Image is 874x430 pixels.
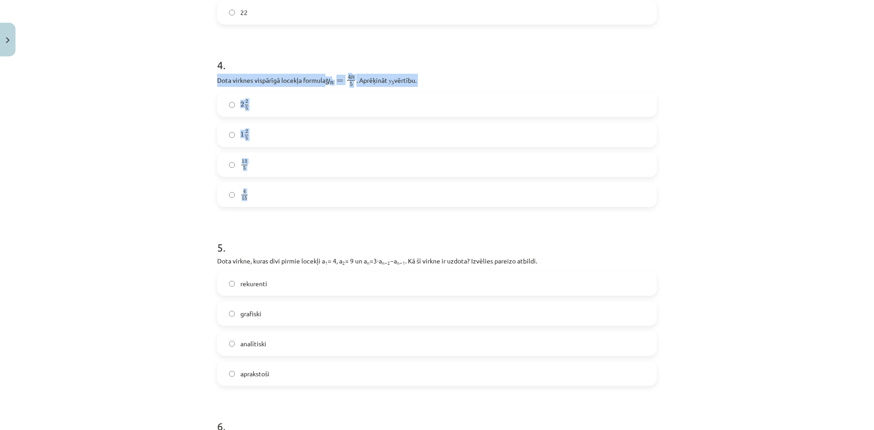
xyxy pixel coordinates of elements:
span: 13 [242,160,247,164]
span: rekurenti [240,279,267,288]
span: 2 [245,130,248,134]
span: 5 [243,166,246,170]
p: Dota virkne, kuras divi pirmie locekļi a = 4, a = 9 un a =3⋅a −a . Kā šī virkne ir uzdota? Izvēli... [217,256,657,266]
img: icon-close-lesson-0947bae3869378f0d4975bcd49f059093ad1ed9edebbc8119c70593378902aed.svg [6,37,10,43]
span: 5 [245,106,248,110]
span: 5 [350,82,353,86]
sub: n−1 [397,259,405,266]
sub: n [367,259,370,266]
span: 4 [243,190,246,194]
span: 2 [240,101,244,107]
p: Dota virknes vispārīgā locekļa formula . Aprēķināt 𝑦 vērtību. [217,74,657,87]
span: analītiski [240,339,266,349]
input: grafiski [229,311,235,317]
span: 5 [245,136,248,140]
span: n [330,81,334,85]
span: y [325,79,330,85]
input: 22 [229,10,235,15]
input: aprakstoši [229,371,235,377]
sub: 3 [391,79,394,86]
span: 1 [240,132,244,137]
h1: 5 . [217,225,657,253]
span: 15 [242,196,247,200]
sub: 2 [342,259,345,266]
span: = [336,79,343,83]
span: grafiski [240,309,261,319]
span: 2 [245,100,248,104]
sub: 1 [325,259,328,266]
span: n [351,76,355,80]
sub: n−2 [382,259,390,266]
span: 4 [348,75,351,80]
span: 22 [240,8,248,17]
input: analītiski [229,341,235,347]
span: aprakstoši [240,369,269,379]
input: rekurenti [229,281,235,287]
h1: 4 . [217,43,657,71]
